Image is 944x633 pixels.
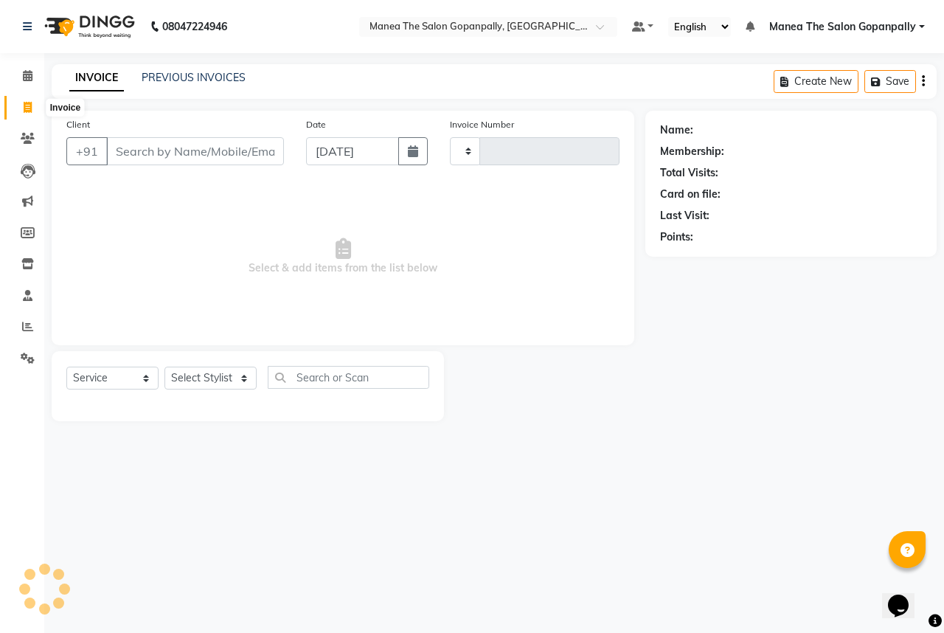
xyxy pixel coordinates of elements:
div: Invoice [46,99,84,117]
div: Card on file: [660,187,721,202]
span: Select & add items from the list below [66,183,619,331]
div: Name: [660,122,693,138]
input: Search by Name/Mobile/Email/Code [106,137,284,165]
a: INVOICE [69,65,124,91]
div: Membership: [660,144,724,159]
div: Points: [660,229,693,245]
button: Create New [774,70,858,93]
iframe: chat widget [882,574,929,618]
button: +91 [66,137,108,165]
label: Date [306,118,326,131]
span: Manea The Salon Gopanpally [769,19,916,35]
button: Save [864,70,916,93]
img: logo [38,6,139,47]
div: Total Visits: [660,165,718,181]
label: Invoice Number [450,118,514,131]
label: Client [66,118,90,131]
input: Search or Scan [268,366,429,389]
b: 08047224946 [162,6,227,47]
a: PREVIOUS INVOICES [142,71,246,84]
div: Last Visit: [660,208,709,224]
